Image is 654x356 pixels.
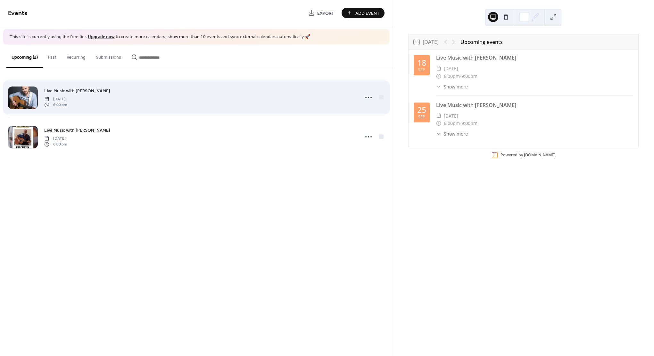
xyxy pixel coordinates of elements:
button: ​Show more [436,83,468,90]
a: Upgrade now [88,33,115,41]
a: Export [303,8,339,18]
span: Live Music with [PERSON_NAME] [44,87,110,94]
div: 25 [417,106,426,114]
span: Show more [444,130,468,137]
span: This site is currently using the free tier. to create more calendars, show more than 10 events an... [10,34,310,40]
span: 6:00pm [444,120,460,127]
span: [DATE] [44,96,67,102]
span: 6:00 pm [44,142,67,147]
a: Live Music with [PERSON_NAME] [44,127,110,134]
span: - [460,120,461,127]
span: 6:00 pm [44,102,67,108]
span: [DATE] [444,112,458,120]
div: Powered by [501,152,555,158]
div: Live Music with [PERSON_NAME] [436,54,633,62]
span: Events [8,7,28,20]
span: - [460,72,461,80]
a: [DOMAIN_NAME] [524,152,555,158]
button: Upcoming (2) [6,45,43,68]
div: ​ [436,120,441,127]
div: ​ [436,130,441,137]
div: ​ [436,112,441,120]
div: Sep [418,115,425,119]
button: ​Show more [436,130,468,137]
span: Add Event [355,10,380,17]
span: 9:00pm [461,72,477,80]
span: [DATE] [444,65,458,72]
button: Recurring [62,45,91,67]
div: Upcoming events [460,38,503,46]
span: 9:00pm [461,120,477,127]
span: 6:00pm [444,72,460,80]
button: Add Event [342,8,385,18]
a: Live Music with [PERSON_NAME] [44,87,110,95]
div: Sep [418,68,425,72]
button: Past [43,45,62,67]
div: ​ [436,83,441,90]
span: [DATE] [44,136,67,141]
div: Live Music with [PERSON_NAME] [436,101,633,109]
span: Show more [444,83,468,90]
div: 18 [417,59,426,67]
div: ​ [436,65,441,72]
div: ​ [436,72,441,80]
span: Export [317,10,334,17]
button: Submissions [91,45,126,67]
